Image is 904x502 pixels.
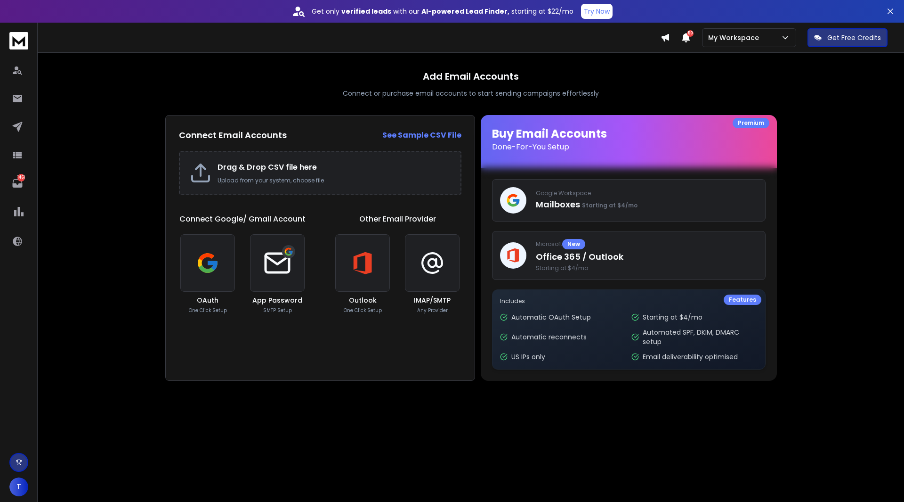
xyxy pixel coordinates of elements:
p: Automatic reconnects [511,332,587,342]
p: One Click Setup [189,307,227,314]
p: SMTP Setup [263,307,292,314]
p: Automated SPF, DKIM, DMARC setup [643,328,757,346]
h1: Add Email Accounts [423,70,519,83]
h1: Other Email Provider [359,214,436,225]
p: Done-For-You Setup [492,141,766,153]
div: New [562,239,585,249]
div: Features [724,295,761,305]
p: Any Provider [417,307,448,314]
button: Try Now [581,4,613,19]
p: Get Free Credits [827,33,881,42]
p: Try Now [584,7,610,16]
h2: Drag & Drop CSV file here [218,162,451,173]
span: Starting at $4/mo [582,201,638,209]
strong: AI-powered Lead Finder, [421,7,509,16]
p: One Click Setup [344,307,382,314]
a: 1461 [8,174,27,193]
p: Microsoft [536,239,758,249]
h3: IMAP/SMTP [414,296,451,305]
span: Starting at $4/mo [536,264,758,272]
a: See Sample CSV File [382,130,461,141]
p: Starting at $4/mo [643,313,702,322]
strong: See Sample CSV File [382,130,461,140]
p: Get only with our starting at $22/mo [312,7,573,16]
p: Mailboxes [536,198,758,211]
span: 50 [687,30,694,37]
div: Premium [733,118,769,128]
p: My Workspace [708,33,763,42]
p: Office 365 / Outlook [536,250,758,263]
p: Includes [500,297,758,305]
p: 1461 [17,174,25,181]
h3: Outlook [349,296,377,305]
strong: verified leads [341,7,391,16]
p: Automatic OAuth Setup [511,313,591,322]
button: T [9,477,28,496]
h1: Connect Google/ Gmail Account [179,214,306,225]
img: logo [9,32,28,49]
p: US IPs only [511,352,545,362]
p: Connect or purchase email accounts to start sending campaigns effortlessly [343,89,599,98]
button: Get Free Credits [807,28,888,47]
p: Email deliverability optimised [643,352,738,362]
p: Upload from your system, choose file [218,177,451,184]
p: Google Workspace [536,189,758,197]
h3: OAuth [197,296,218,305]
h3: App Password [252,296,302,305]
h1: Buy Email Accounts [492,126,766,153]
h2: Connect Email Accounts [179,129,287,142]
